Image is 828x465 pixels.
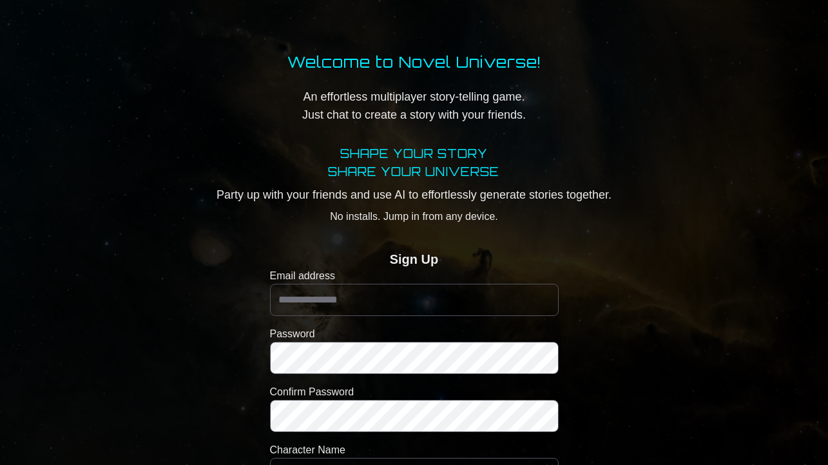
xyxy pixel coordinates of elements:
h1: SHAPE YOUR STORY [217,144,611,163]
label: Confirm Password [270,384,559,400]
label: Character Name [270,442,559,458]
h2: Sign Up [390,250,439,268]
p: Party up with your friends and use AI to effortlessly generate stories together. [217,186,611,204]
label: Password [270,326,559,342]
p: An effortless multiplayer story-telling game. Just chat to create a story with your friends. [287,88,541,124]
p: No installs. Jump in from any device. [217,209,611,224]
h1: Welcome to Novel Universe! [287,52,541,72]
label: Email address [270,268,559,284]
h2: SHARE YOUR UNIVERSE [217,163,611,181]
